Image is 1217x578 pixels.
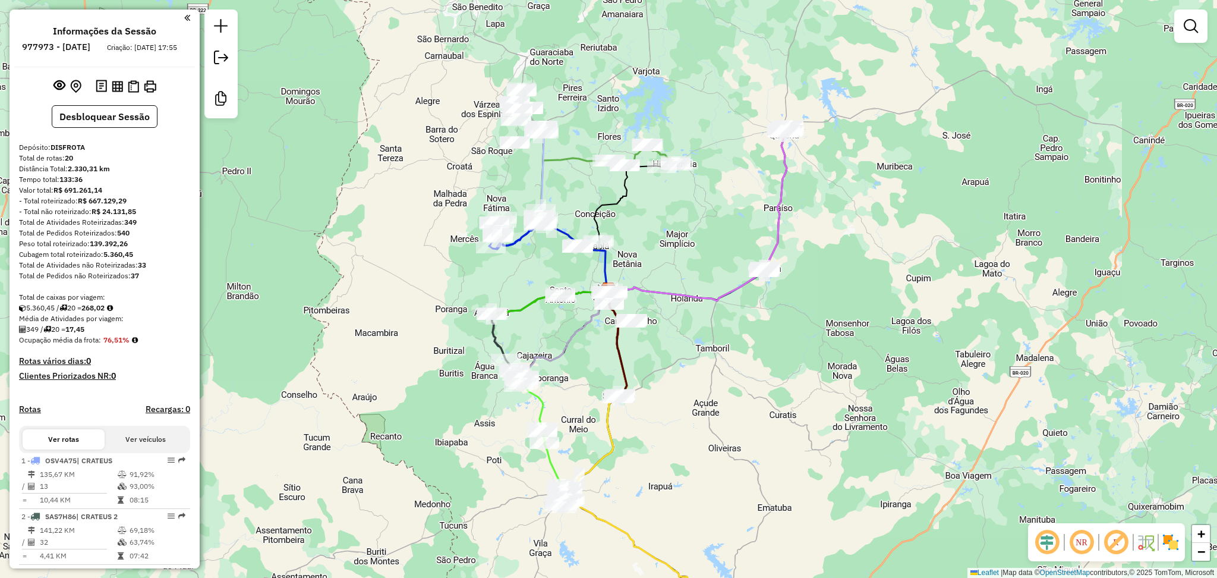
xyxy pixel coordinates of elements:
[19,326,26,333] i: Total de Atividades
[93,77,109,96] button: Logs desbloquear sessão
[19,153,190,164] div: Total de rotas:
[19,249,190,260] div: Cubagem total roteirizado:
[103,335,130,344] strong: 76,51%
[102,42,182,53] div: Criação: [DATE] 17:55
[146,404,190,414] h4: Recargas: 0
[507,84,537,96] div: Atividade não roteirizada - MERC CLAUDIO
[19,238,190,249] div: Peso total roteirizado:
[500,102,529,114] div: Atividade não roteirizada - MERC ANT URSULA
[52,105,157,128] button: Desbloquear Sessão
[19,335,101,344] span: Ocupação média da frota:
[124,218,137,227] strong: 349
[22,42,90,52] h6: 977973 - [DATE]
[184,11,190,24] a: Clique aqui para minimizar o painel
[28,527,35,534] i: Distância Total
[39,536,117,548] td: 32
[168,457,175,464] em: Opções
[65,325,84,334] strong: 17,45
[51,143,85,152] strong: DISFROTA
[19,206,190,217] div: - Total não roteirizado:
[92,207,136,216] strong: R$ 24.131,85
[500,96,530,108] div: Atividade não roteirizada - MERC DO ALAN
[168,513,175,520] em: Opções
[68,77,84,96] button: Centralizar mapa no depósito ou ponto de apoio
[1067,528,1096,557] span: Ocultar NR
[131,271,139,280] strong: 37
[499,96,529,108] div: Atividade não roteirizada - BAR DO AMARELINHO
[51,77,68,96] button: Exibir sessão original
[118,527,127,534] i: % de utilização do peso
[1001,568,1002,577] span: |
[19,260,190,271] div: Total de Atividades não Roteirizadas:
[68,164,110,173] strong: 2.330,31 km
[78,196,127,205] strong: R$ 667.129,29
[53,26,156,37] h4: Informações da Sessão
[19,174,190,185] div: Tempo total:
[502,103,532,115] div: Atividade não roteirizada - MERCEARIA BOM PRECO
[500,137,529,149] div: Atividade não roteirizada - BAR ENCONTRO DOS AMY
[39,494,117,506] td: 10,44 KM
[65,153,73,162] strong: 20
[591,287,621,299] div: Atividade não roteirizada - BAR TEIXEIRA
[547,501,577,513] div: Atividade não roteirizada - MERCADINHO O BARATAO
[76,512,118,521] span: | CRATEUS 2
[178,568,185,576] em: Rota exportada
[129,494,185,506] td: 08:15
[19,371,190,381] h4: Clientes Priorizados NR:
[39,550,117,562] td: 4,41 KM
[43,326,51,333] i: Total de rotas
[19,324,190,335] div: 349 / 20 =
[1192,543,1210,561] a: Zoom out
[77,456,112,465] span: | CRATEUS
[39,524,117,536] td: 141,22 KM
[19,185,190,196] div: Valor total:
[1192,525,1210,543] a: Zoom in
[19,404,41,414] a: Rotas
[970,568,999,577] a: Leaflet
[503,104,532,116] div: Atividade não roteirizada - ACOUGUE PAULINHO
[19,356,190,366] h4: Rotas vários dias:
[21,494,27,506] td: =
[501,114,531,125] div: Atividade não roteirizada - BAR SR ANTONIO
[1179,14,1203,38] a: Exibir filtros
[53,186,102,194] strong: R$ 691.261,14
[129,469,185,480] td: 91,92%
[1197,544,1205,559] span: −
[59,175,83,184] strong: 133:36
[118,471,127,478] i: % de utilização do peso
[19,164,190,174] div: Distância Total:
[129,524,185,536] td: 69,18%
[967,568,1217,578] div: Map data © contributors,© 2025 TomTom, Microsoft
[178,457,185,464] em: Rota exportada
[19,196,190,206] div: - Total roteirizado:
[19,217,190,228] div: Total de Atividades Roteirizadas:
[592,287,622,299] div: Atividade não roteirizada - MERC. O MAURICIO
[1033,528,1061,557] span: Ocultar deslocamento
[1102,528,1130,557] span: Exibir rótulo
[500,96,529,108] div: Atividade não roteirizada - BAR O BACANAO
[28,471,35,478] i: Distância Total
[506,83,536,95] div: Atividade não roteirizada - MERCADINHO JA
[19,228,190,238] div: Total de Pedidos Roteirizados:
[45,568,75,577] span: SBL2G94
[132,337,138,344] em: Média calculada utilizando a maior ocupação (%Peso ou %Cubagem) de cada rota da sessão. Rotas cro...
[209,14,233,41] a: Nova sessão e pesquisa
[21,456,112,465] span: 1 -
[111,370,116,381] strong: 0
[1161,533,1180,552] img: Exibir/Ocultar setores
[39,469,117,480] td: 135,67 KM
[770,125,799,137] div: Atividade não roteirizada - H HIPER POVAO
[129,550,185,562] td: 07:42
[109,78,125,94] button: Visualizar relatório de Roteirização
[28,483,35,490] i: Total de Atividades
[21,550,27,562] td: =
[178,513,185,520] em: Rota exportada
[1136,533,1155,552] img: Fluxo de ruas
[19,292,190,303] div: Total de caixas por viagem:
[1040,568,1090,577] a: OpenStreetMap
[45,456,77,465] span: OSV4A75
[500,136,529,148] div: Atividade não roteirizada - ESPETINHO AMIGOS
[129,480,185,492] td: 93,00%
[107,304,113,312] i: Meta Caixas/viagem: 1,00 Diferença: 267,02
